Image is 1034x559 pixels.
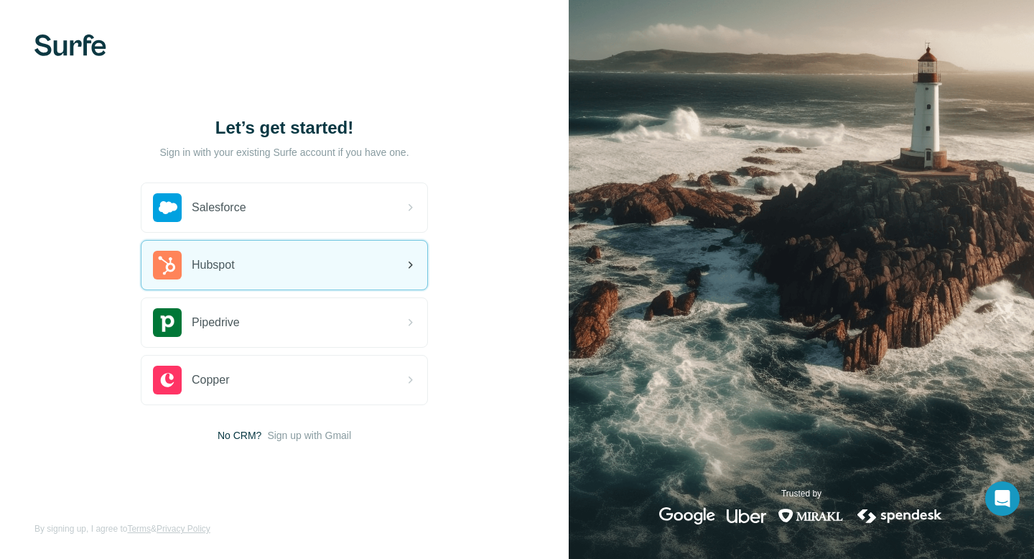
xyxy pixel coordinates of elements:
[34,522,210,535] span: By signing up, I agree to &
[267,428,351,443] button: Sign up with Gmail
[855,507,944,525] img: spendesk's logo
[153,193,182,222] img: salesforce's logo
[218,428,261,443] span: No CRM?
[659,507,715,525] img: google's logo
[127,524,151,534] a: Terms
[159,145,409,160] p: Sign in with your existing Surfe account if you have one.
[153,251,182,279] img: hubspot's logo
[153,366,182,394] img: copper's logo
[157,524,210,534] a: Privacy Policy
[153,308,182,337] img: pipedrive's logo
[985,481,1020,516] div: Open Intercom Messenger
[778,507,844,525] img: mirakl's logo
[192,199,246,216] span: Salesforce
[727,507,766,525] img: uber's logo
[34,34,106,56] img: Surfe's logo
[781,487,821,500] p: Trusted by
[192,314,240,331] span: Pipedrive
[192,371,229,389] span: Copper
[141,116,428,139] h1: Let’s get started!
[192,257,235,274] span: Hubspot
